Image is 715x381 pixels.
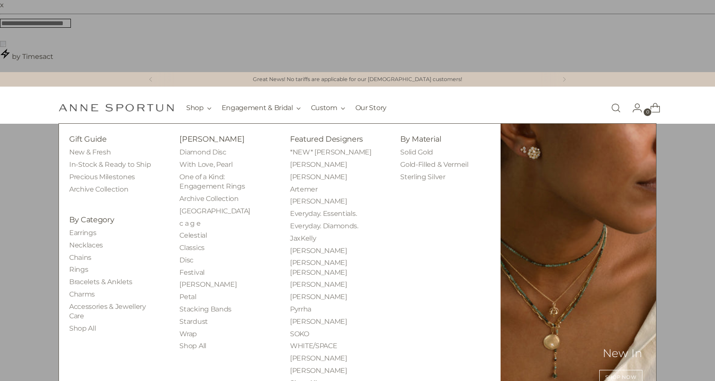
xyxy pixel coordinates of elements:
[222,99,301,117] button: Engagement & Bridal
[607,99,624,116] a: Open search modal
[186,99,211,117] button: Shop
[644,108,651,116] span: 0
[643,99,660,116] a: Open cart modal
[355,99,387,117] a: Our Story
[625,99,642,116] a: Go to the account page
[59,104,174,112] a: Anne Sportun Fine Jewellery
[253,76,462,84] a: Great News! No tariffs are applicable for our [DEMOGRAPHIC_DATA] customers!
[311,99,345,117] button: Custom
